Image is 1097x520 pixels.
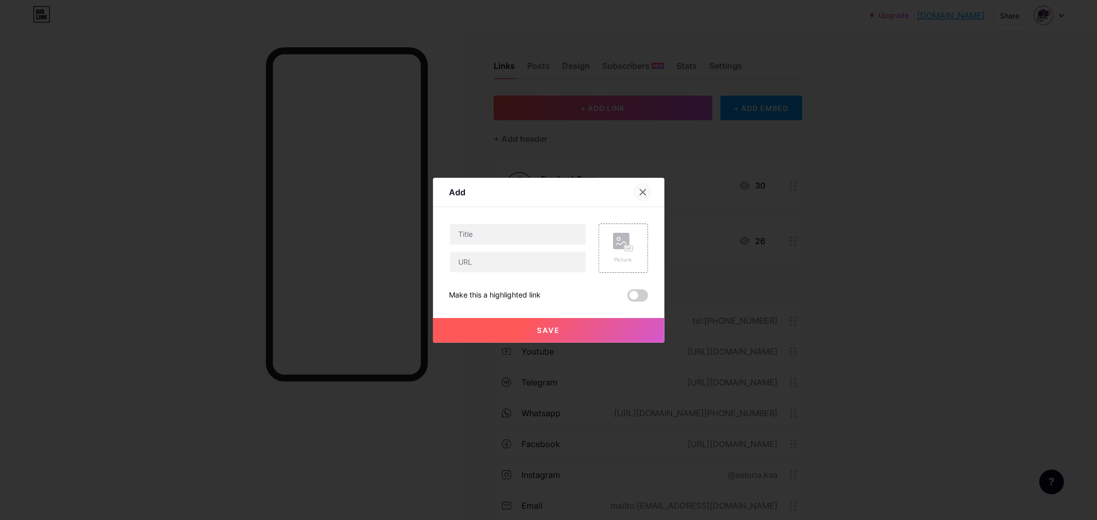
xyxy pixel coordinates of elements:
div: Make this a highlighted link [449,289,541,302]
input: Title [450,224,586,245]
input: URL [450,252,586,272]
button: Save [433,318,664,343]
span: Save [537,326,560,335]
div: Picture [613,256,634,264]
div: Add [449,186,466,198]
